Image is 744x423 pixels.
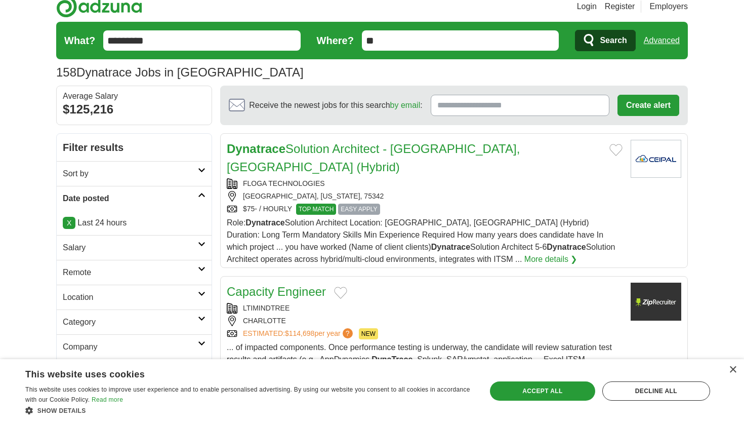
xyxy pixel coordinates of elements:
span: ... of impacted components. Once performance testing is underway, the candidate will review satur... [227,343,612,388]
a: Remote [57,260,212,285]
span: Role: Solution Architect Location: [GEOGRAPHIC_DATA], [GEOGRAPHIC_DATA] (Hybrid) Duration: Long T... [227,218,615,263]
a: Date posted [57,186,212,211]
div: Average Salary [63,92,205,100]
a: Employers [649,1,688,13]
strong: Dynatrace [547,243,586,251]
img: Company logo [631,283,681,321]
h2: Salary [63,242,198,254]
h2: Date posted [63,193,198,205]
div: Show details [25,405,473,415]
h2: Location [63,291,198,303]
strong: Dynatrace [227,142,285,156]
span: Show details [37,407,86,414]
a: Location [57,285,212,310]
span: NEW [359,328,378,339]
a: Sort by [57,161,212,186]
div: FLOGA TECHNOLOGIES [227,178,623,189]
span: Search [600,30,627,51]
button: Add to favorite jobs [609,144,623,156]
div: Accept all [490,381,595,401]
button: Add to favorite jobs [334,287,347,299]
div: This website uses cookies [25,365,447,380]
a: Read more, opens a new window [92,396,123,403]
div: Decline all [602,381,710,401]
a: Login [577,1,597,13]
a: Advanced [644,30,680,51]
a: DynatraceSolution Architect - [GEOGRAPHIC_DATA], [GEOGRAPHIC_DATA] (Hybrid) [227,142,520,174]
span: Receive the newest jobs for this search : [249,99,422,111]
strong: Dynatrace [245,218,284,227]
div: $75- / HOURLY [227,204,623,215]
div: $125,216 [63,100,205,119]
div: Close [729,366,736,374]
h2: Remote [63,266,198,279]
span: TOP MATCH [296,204,336,215]
strong: DynaTrace [371,355,412,364]
a: More details ❯ [524,253,577,265]
a: Register [605,1,635,13]
div: [GEOGRAPHIC_DATA], [US_STATE], 75342 [227,191,623,202]
span: ? [343,328,353,338]
span: 158 [56,63,76,82]
h2: Company [63,341,198,353]
span: This website uses cookies to improve user experience and to enable personalised advertising. By u... [25,386,470,403]
a: Category [57,310,212,334]
button: Search [575,30,635,51]
label: Where? [317,33,354,48]
a: Company [57,334,212,359]
h2: Filter results [57,134,212,161]
a: Capacity Engineer [227,285,326,298]
img: Company logo [631,140,681,178]
h2: Category [63,316,198,328]
span: EASY APPLY [338,204,380,215]
strong: Dynatrace [431,243,470,251]
label: What? [64,33,95,48]
a: by email [390,101,421,109]
a: Salary [57,235,212,260]
button: Create alert [617,95,679,116]
a: ESTIMATED:$114,698per year? [243,328,355,339]
div: CHARLOTTE [227,316,623,326]
a: X [63,217,75,229]
h2: Sort by [63,168,198,180]
p: Last 24 hours [63,217,205,229]
h1: Dynatrace Jobs in [GEOGRAPHIC_DATA] [56,65,304,79]
span: $114,698 [285,329,314,337]
div: LTIMINDTREE [227,303,623,314]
